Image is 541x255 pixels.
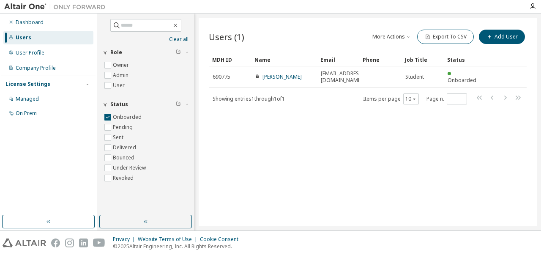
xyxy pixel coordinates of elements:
[103,36,189,43] a: Clear all
[113,143,138,153] label: Delivered
[213,95,285,102] span: Showing entries 1 through 1 of 1
[176,101,181,108] span: Clear filter
[138,236,200,243] div: Website Terms of Use
[16,96,39,102] div: Managed
[113,70,130,80] label: Admin
[372,30,412,44] button: More Actions
[113,236,138,243] div: Privacy
[93,239,105,247] img: youtube.svg
[16,19,44,26] div: Dashboard
[4,3,110,11] img: Altair One
[209,31,244,43] span: Users (1)
[426,93,467,104] span: Page n.
[113,243,243,250] p: © 2025 Altair Engineering, Inc. All Rights Reserved.
[320,53,356,66] div: Email
[113,122,134,132] label: Pending
[363,93,419,104] span: Items per page
[113,60,131,70] label: Owner
[110,49,122,56] span: Role
[51,239,60,247] img: facebook.svg
[16,49,44,56] div: User Profile
[16,34,31,41] div: Users
[113,173,135,183] label: Revoked
[113,80,126,90] label: User
[262,73,302,80] a: [PERSON_NAME]
[113,153,136,163] label: Bounced
[113,132,125,143] label: Sent
[103,95,189,114] button: Status
[405,96,417,102] button: 10
[321,70,363,84] span: [EMAIL_ADDRESS][DOMAIN_NAME]
[447,53,483,66] div: Status
[103,43,189,62] button: Role
[3,239,46,247] img: altair_logo.svg
[79,239,88,247] img: linkedin.svg
[448,77,476,84] span: Onboarded
[200,236,243,243] div: Cookie Consent
[254,53,314,66] div: Name
[65,239,74,247] img: instagram.svg
[405,74,424,80] span: Student
[113,163,148,173] label: Under Review
[176,49,181,56] span: Clear filter
[213,74,230,80] span: 690775
[16,110,37,117] div: On Prem
[110,101,128,108] span: Status
[113,112,143,122] label: Onboarded
[5,81,50,88] div: License Settings
[363,53,398,66] div: Phone
[212,53,248,66] div: MDH ID
[16,65,56,71] div: Company Profile
[417,30,474,44] button: Export To CSV
[405,53,440,66] div: Job Title
[479,30,525,44] button: Add User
